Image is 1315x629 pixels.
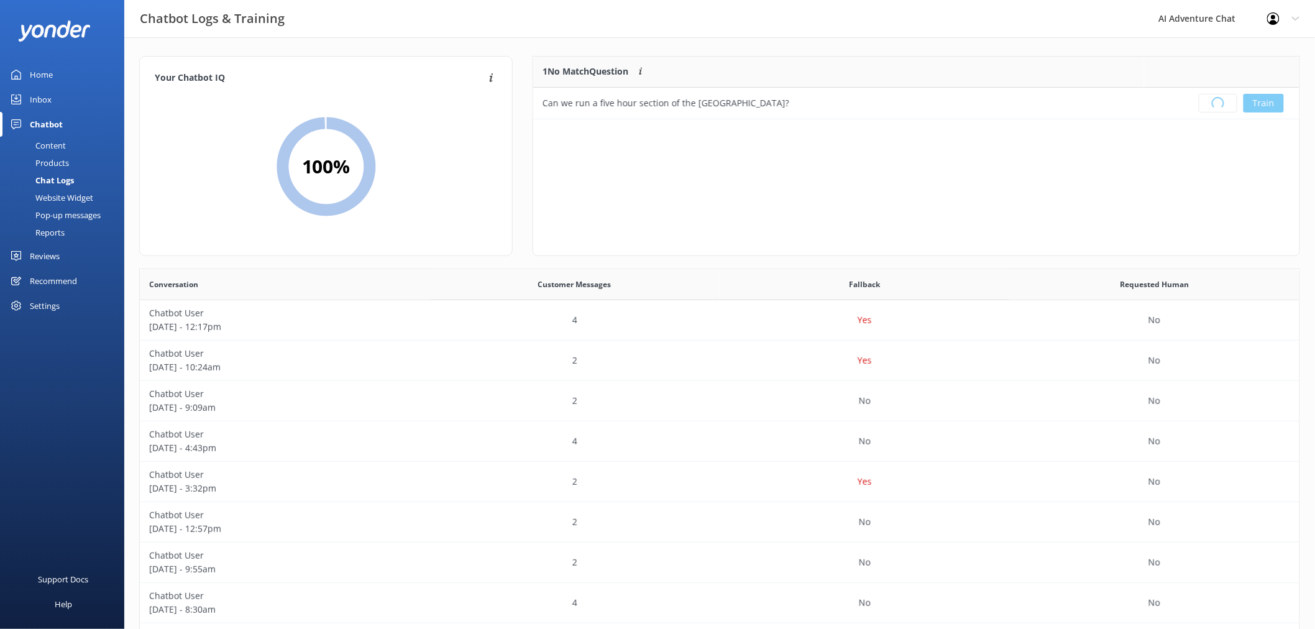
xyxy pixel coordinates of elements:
p: No [1148,475,1160,489]
div: row [533,88,1299,119]
h3: Chatbot Logs & Training [140,9,285,29]
p: 1 No Match Question [543,65,628,78]
div: Chat Logs [7,172,74,189]
p: 2 [572,354,577,367]
div: row [140,421,1299,462]
p: Chatbot User [149,347,421,360]
div: Pop-up messages [7,206,101,224]
p: [DATE] - 9:55am [149,562,421,576]
div: Reports [7,224,65,241]
p: Chatbot User [149,549,421,562]
a: Website Widget [7,189,124,206]
div: row [140,381,1299,421]
p: No [1148,354,1160,367]
div: Help [55,592,72,617]
p: Yes [858,354,872,367]
a: Reports [7,224,124,241]
div: row [140,502,1299,543]
div: row [140,543,1299,583]
p: No [1148,596,1160,610]
span: Customer Messages [538,278,612,290]
div: Inbox [30,87,52,112]
p: Yes [858,313,872,327]
span: Requested Human [1120,278,1189,290]
p: 4 [572,434,577,448]
a: Products [7,154,124,172]
p: 2 [572,515,577,529]
p: No [1148,394,1160,408]
p: [DATE] - 12:17pm [149,320,421,334]
h4: Your Chatbot IQ [155,71,485,85]
a: Chat Logs [7,172,124,189]
p: No [859,515,871,529]
p: No [1148,313,1160,327]
p: 4 [572,596,577,610]
p: Chatbot User [149,468,421,482]
p: No [859,394,871,408]
p: Chatbot User [149,306,421,320]
p: No [1148,515,1160,529]
p: 2 [572,475,577,489]
span: Conversation [149,278,198,290]
div: row [140,462,1299,502]
p: Chatbot User [149,589,421,603]
p: Chatbot User [149,508,421,522]
p: No [859,434,871,448]
div: Website Widget [7,189,93,206]
div: Products [7,154,69,172]
div: Can we run a five hour section of the [GEOGRAPHIC_DATA]? [543,96,789,110]
div: grid [533,88,1299,119]
div: Content [7,137,66,154]
p: [DATE] - 12:57pm [149,522,421,536]
p: [DATE] - 4:43pm [149,441,421,455]
p: 2 [572,556,577,569]
p: [DATE] - 10:24am [149,360,421,374]
p: [DATE] - 3:32pm [149,482,421,495]
div: Support Docs [39,567,89,592]
p: [DATE] - 8:30am [149,603,421,617]
div: Chatbot [30,112,63,137]
span: Fallback [849,278,880,290]
p: Yes [858,475,872,489]
div: Recommend [30,269,77,293]
a: Pop-up messages [7,206,124,224]
div: row [140,300,1299,341]
p: No [1148,556,1160,569]
p: No [859,596,871,610]
a: Content [7,137,124,154]
div: row [140,341,1299,381]
div: row [140,583,1299,623]
p: Chatbot User [149,428,421,441]
div: Home [30,62,53,87]
p: 2 [572,394,577,408]
p: No [1148,434,1160,448]
p: 4 [572,313,577,327]
div: Reviews [30,244,60,269]
h2: 100 % [302,152,351,181]
div: Settings [30,293,60,318]
p: Chatbot User [149,387,421,401]
p: No [859,556,871,569]
img: yonder-white-logo.png [19,21,90,41]
p: [DATE] - 9:09am [149,401,421,415]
